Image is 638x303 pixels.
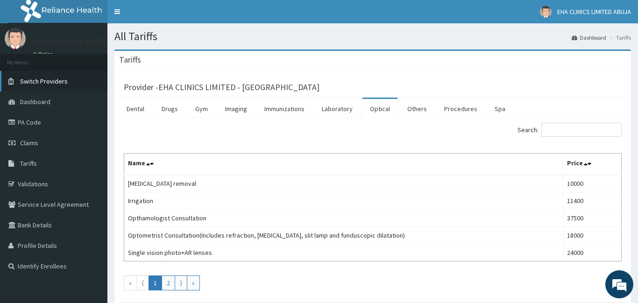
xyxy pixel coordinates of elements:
a: Go to first page [124,275,137,290]
label: Search: [517,123,622,137]
h3: Tariffs [119,56,141,64]
a: Go to page number 1 [149,275,162,290]
div: Minimize live chat window [153,5,176,27]
a: Others [400,99,434,119]
td: 11400 [563,192,622,210]
p: EHA CLINICS LIMITED ABUJA [33,38,134,46]
td: Opthamologist Consultation [124,210,563,227]
a: Spa [487,99,513,119]
a: Optical [362,99,397,119]
a: Go to next page [175,275,187,290]
textarea: Type your message and hit 'Enter' [5,203,178,236]
td: 37500 [563,210,622,227]
a: Imaging [218,99,255,119]
a: Laboratory [314,99,360,119]
input: Search: [541,123,622,137]
h1: All Tariffs [114,30,631,42]
a: Go to page number 2 [162,275,175,290]
a: Gym [188,99,215,119]
a: Immunizations [257,99,312,119]
th: Name [124,154,563,175]
img: d_794563401_company_1708531726252_794563401 [17,47,38,70]
th: Price [563,154,622,175]
span: Claims [20,139,38,147]
li: Tariffs [607,34,631,42]
td: 24000 [563,244,622,261]
a: Procedures [437,99,485,119]
a: Go to last page [187,275,200,290]
span: We're online! [54,92,129,186]
td: Optometrist Consultation(Includes refraction, [MEDICAL_DATA], slit lamp and funduscopic dilatation) [124,227,563,244]
span: EHA CLINICS LIMITED ABUJA [557,7,631,16]
td: 18000 [563,227,622,244]
div: Chat with us now [49,52,157,64]
a: Dental [119,99,152,119]
img: User Image [5,28,26,49]
a: Online [33,51,55,57]
td: Irrigation [124,192,563,210]
span: Dashboard [20,98,50,106]
img: User Image [540,6,552,18]
td: [MEDICAL_DATA] removal [124,175,563,192]
a: Dashboard [572,34,606,42]
td: 10000 [563,175,622,192]
span: Switch Providers [20,77,68,85]
h3: Provider - EHA CLINICS LIMITED - [GEOGRAPHIC_DATA] [124,83,319,92]
a: Go to previous page [136,275,149,290]
span: Tariffs [20,159,37,168]
a: Drugs [154,99,185,119]
td: Single vision photo+AR lenses [124,244,563,261]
